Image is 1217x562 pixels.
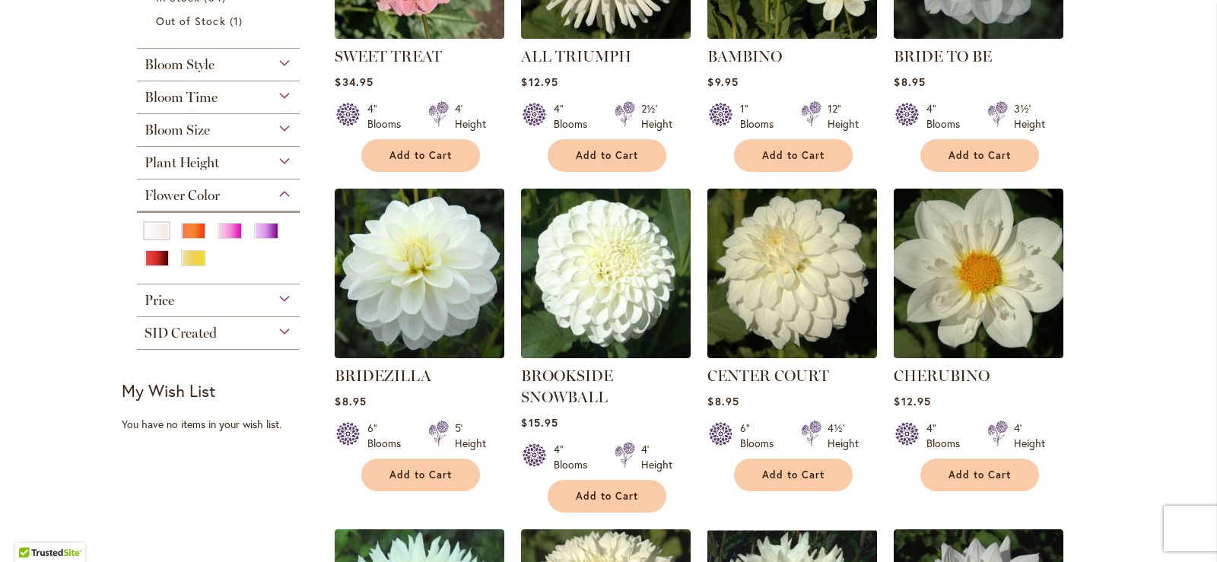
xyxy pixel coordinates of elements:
button: Add to Cart [548,139,666,172]
button: Add to Cart [920,139,1039,172]
span: Add to Cart [576,149,638,162]
div: 4" Blooms [367,101,410,132]
a: SWEET TREAT [335,47,442,65]
img: BRIDEZILLA [335,189,504,358]
button: Add to Cart [734,139,853,172]
div: 2½' Height [641,101,672,132]
a: CENTER COURT [707,347,877,361]
button: Add to Cart [361,459,480,491]
a: BROOKSIDE SNOWBALL [521,367,613,406]
span: Add to Cart [389,468,452,481]
span: Add to Cart [948,149,1011,162]
a: ALL TRIUMPH [521,47,631,65]
img: CHERUBINO [894,189,1063,358]
div: 3½' Height [1014,101,1045,132]
span: Add to Cart [389,149,452,162]
div: 4" Blooms [926,101,969,132]
span: Add to Cart [576,490,638,503]
div: 6" Blooms [740,421,783,451]
span: Add to Cart [948,468,1011,481]
a: BRIDEZILLA [335,367,431,385]
a: SWEET TREAT [335,27,504,42]
div: 4½' Height [828,421,859,451]
img: CENTER COURT [707,189,877,358]
div: You have no items in your wish list. [122,417,325,432]
a: Out of Stock 1 [156,13,284,29]
span: $12.95 [894,394,930,408]
a: BRIDE TO BE [894,27,1063,42]
div: 4" Blooms [926,421,969,451]
span: Out of Stock [156,14,226,28]
div: 4' Height [455,101,486,132]
a: BROOKSIDE SNOWBALL [521,347,691,361]
a: CENTER COURT [707,367,829,385]
span: Add to Cart [762,149,825,162]
button: Add to Cart [920,459,1039,491]
button: Add to Cart [734,459,853,491]
span: SID Created [145,325,217,341]
div: 4' Height [1014,421,1045,451]
a: BAMBINO [707,47,782,65]
span: $8.95 [707,394,739,408]
span: $15.95 [521,415,558,430]
span: Price [145,292,174,309]
a: BRIDE TO BE [894,47,992,65]
span: Bloom Style [145,56,214,73]
span: $8.95 [894,75,925,89]
span: Plant Height [145,154,219,171]
span: $34.95 [335,75,373,89]
a: BRIDEZILLA [335,347,504,361]
button: Add to Cart [361,139,480,172]
span: $9.95 [707,75,738,89]
div: 5' Height [455,421,486,451]
a: BAMBINO [707,27,877,42]
div: 4' Height [641,442,672,472]
span: Flower Color [145,187,220,204]
strong: My Wish List [122,379,215,402]
button: Add to Cart [548,480,666,513]
div: 12" Height [828,101,859,132]
div: 4" Blooms [554,101,596,132]
span: 1 [230,13,246,29]
span: $8.95 [335,394,366,408]
span: Bloom Size [145,122,210,138]
div: 1" Blooms [740,101,783,132]
a: ALL TRIUMPH [521,27,691,42]
span: Add to Cart [762,468,825,481]
div: 6" Blooms [367,421,410,451]
img: BROOKSIDE SNOWBALL [521,189,691,358]
iframe: Launch Accessibility Center [11,508,54,551]
a: CHERUBINO [894,347,1063,361]
span: $12.95 [521,75,558,89]
div: 4" Blooms [554,442,596,472]
span: Bloom Time [145,89,218,106]
a: CHERUBINO [894,367,990,385]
